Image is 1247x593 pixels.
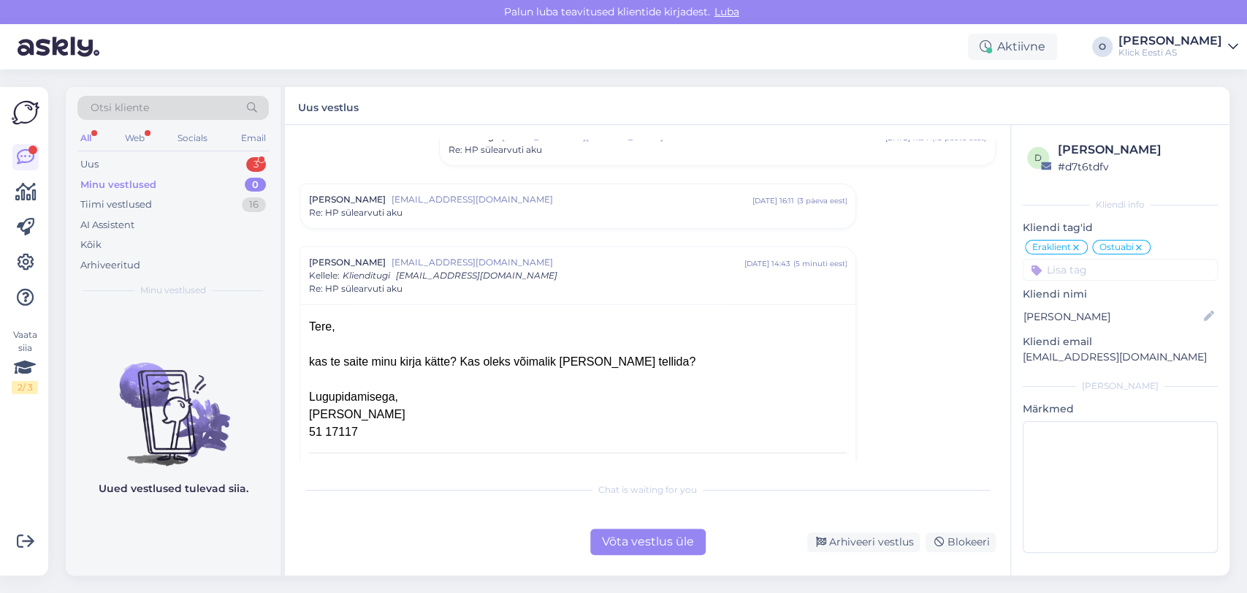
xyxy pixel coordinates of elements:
[309,282,403,295] span: Re: HP sülearvuti aku
[80,258,140,273] div: Arhiveeritud
[309,423,847,441] div: 51 17117
[1023,198,1218,211] div: Kliendi info
[1023,259,1218,281] input: Lisa tag
[12,328,38,394] div: Vaata siia
[1032,243,1071,252] span: Eraklient
[242,197,266,212] div: 16
[1023,287,1218,302] p: Kliendi nimi
[1118,35,1222,47] div: [PERSON_NAME]
[309,388,847,406] div: Lugupidamisega,
[392,256,744,269] span: [EMAIL_ADDRESS][DOMAIN_NAME]
[122,129,148,148] div: Web
[449,143,542,156] span: Re: HP sülearvuti aku
[309,270,340,281] span: Kellele :
[796,195,847,206] div: ( 3 päeva eest )
[12,381,38,394] div: 2 / 3
[926,532,996,552] div: Blokeeri
[298,96,359,116] label: Uus vestlus
[309,193,386,206] span: [PERSON_NAME]
[1023,220,1218,235] p: Kliendi tag'id
[175,129,210,148] div: Socials
[1034,152,1042,163] span: d
[245,178,266,192] div: 0
[309,206,403,219] span: Re: HP sülearvuti aku
[66,336,281,468] img: No chats
[968,34,1057,60] div: Aktiivne
[807,532,920,552] div: Arhiveeri vestlus
[246,157,266,172] div: 3
[80,157,99,172] div: Uus
[1099,243,1134,252] span: Ostuabi
[710,5,744,18] span: Luba
[309,406,847,423] div: [PERSON_NAME]
[343,270,390,281] span: Klienditugi
[1058,159,1213,175] div: # d7t6tdfv
[77,129,94,148] div: All
[744,258,790,269] div: [DATE] 14:43
[396,270,557,281] span: [EMAIL_ADDRESS][DOMAIN_NAME]
[300,483,996,496] div: Chat is waiting for you
[80,238,102,252] div: Kõik
[99,481,248,496] p: Uued vestlused tulevad siia.
[1092,37,1113,57] div: O
[1118,47,1222,58] div: Klick Eesti AS
[238,129,269,148] div: Email
[80,218,134,233] div: AI Assistent
[309,256,386,269] span: [PERSON_NAME]
[80,178,156,192] div: Minu vestlused
[140,284,206,297] span: Minu vestlused
[80,197,152,212] div: Tiimi vestlused
[752,195,793,206] div: [DATE] 16:11
[392,193,752,206] span: [EMAIL_ADDRESS][DOMAIN_NAME]
[1023,309,1201,325] input: Lisa nimi
[12,99,39,126] img: Askly Logo
[1023,401,1218,417] p: Märkmed
[793,258,847,269] div: ( 5 minuti eest )
[590,529,706,555] div: Võta vestlus üle
[1058,141,1213,159] div: [PERSON_NAME]
[1023,334,1218,350] p: Kliendi email
[1023,379,1218,393] div: [PERSON_NAME]
[309,318,847,336] div: Tere,
[309,353,847,371] div: kas te saite minu kirja kätte? Kas oleks võimalik [PERSON_NAME] tellida?
[91,100,149,116] span: Otsi kliente
[1023,350,1218,365] p: [EMAIL_ADDRESS][DOMAIN_NAME]
[1118,35,1238,58] a: [PERSON_NAME]Klick Eesti AS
